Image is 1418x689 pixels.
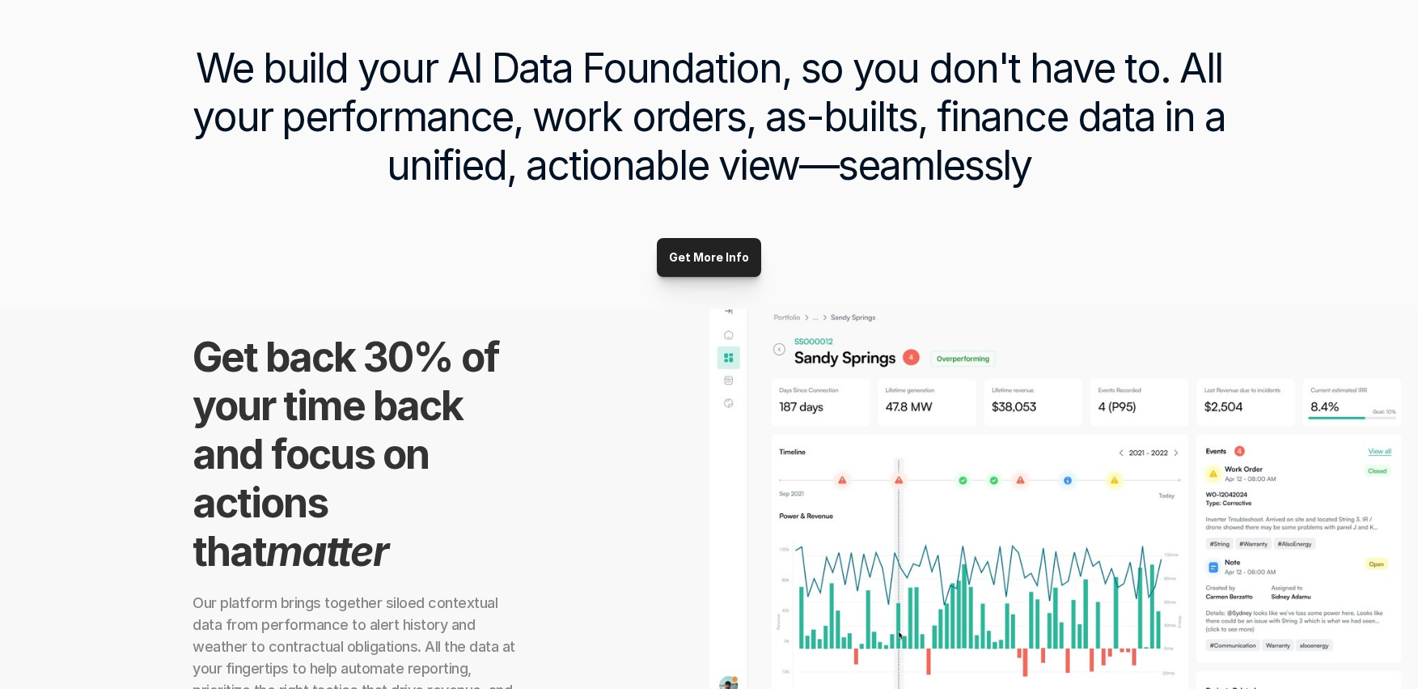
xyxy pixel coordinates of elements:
p: Get More Info [669,251,749,265]
em: matter [266,527,387,576]
a: Get More Info [657,238,761,277]
h3: We build your AI Data Foundation, so you don't have to. All your performance, work orders, as-bui... [167,44,1250,189]
iframe: Chat Widget [1127,482,1418,689]
h2: Get back 30% of your time back and focus on actions that [193,333,516,576]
